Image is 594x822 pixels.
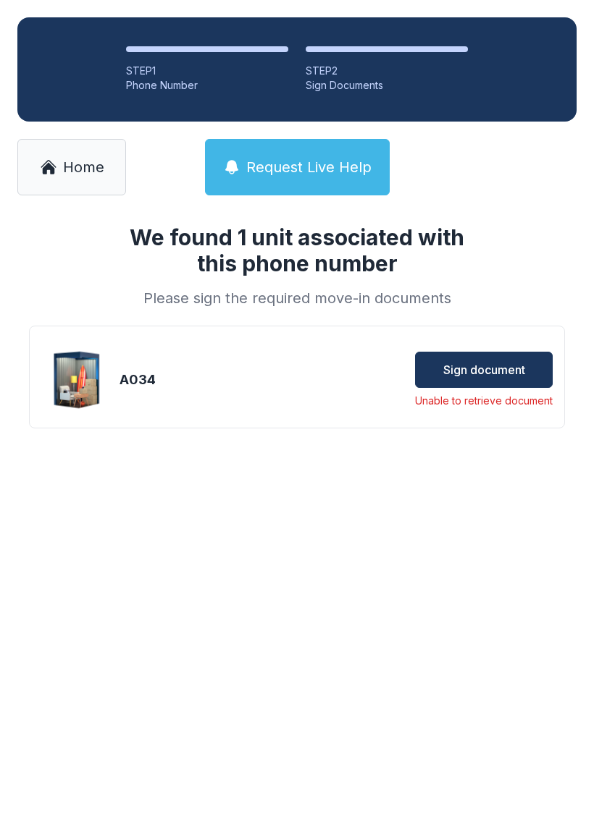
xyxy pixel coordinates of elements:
[112,224,482,276] h1: We found 1 unit associated with this phone number
[126,64,288,78] div: STEP 1
[306,78,468,93] div: Sign Documents
[112,288,482,308] div: Please sign the required move-in documents
[120,370,254,390] div: A034
[126,78,288,93] div: Phone Number
[306,64,468,78] div: STEP 2
[63,157,104,177] span: Home
[415,394,553,408] div: Unable to retrieve document
[246,157,372,177] span: Request Live Help
[443,361,525,378] span: Sign document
